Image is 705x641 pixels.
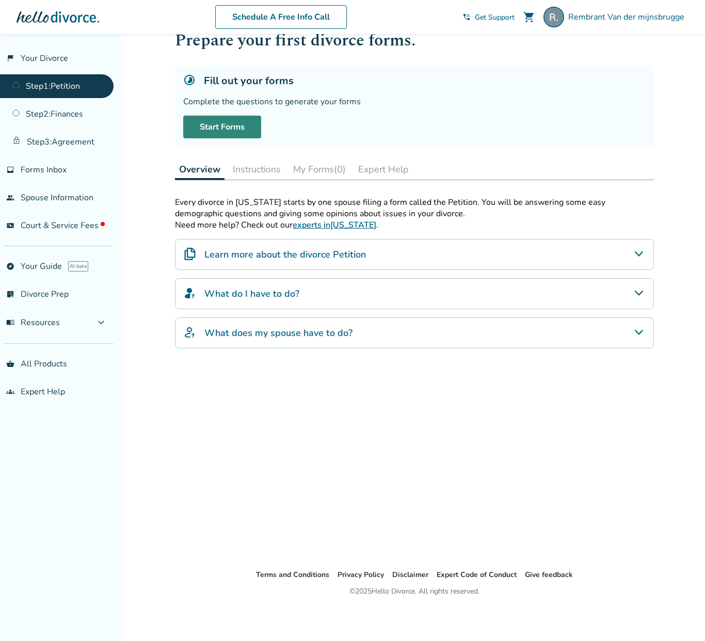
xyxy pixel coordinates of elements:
a: experts in[US_STATE] [293,219,376,231]
li: Give feedback [525,569,573,581]
span: Court & Service Fees [21,220,105,231]
a: Expert Code of Conduct [437,570,517,580]
button: My Forms(0) [289,159,350,180]
p: Need more help? Check out our . [175,219,654,231]
a: Terms and Conditions [256,570,329,580]
span: list_alt_check [6,290,14,298]
span: people [6,194,14,202]
h1: Prepare your first divorce forms. [175,28,654,53]
div: What do I have to do? [175,278,654,309]
span: explore [6,262,14,270]
span: Forms Inbox [21,164,67,175]
h5: Fill out your forms [204,74,294,88]
span: shopping_basket [6,360,14,368]
span: menu_book [6,318,14,327]
div: What does my spouse have to do? [175,317,654,348]
span: universal_currency_alt [6,221,14,230]
button: Expert Help [354,159,413,180]
button: Instructions [229,159,285,180]
div: Learn more about the divorce Petition [175,239,654,270]
a: Schedule A Free Info Call [215,5,347,29]
h4: What do I have to do? [204,287,299,300]
p: Every divorce in [US_STATE] starts by one spouse filing a form called the Petition. You will be a... [175,197,654,219]
span: Resources [6,317,60,328]
iframe: Chat Widget [653,591,705,641]
span: shopping_cart [523,11,535,23]
span: AI beta [68,261,88,271]
span: Get Support [475,12,515,22]
span: Rembrant Van der mijnsbrugge [568,11,688,23]
span: inbox [6,166,14,174]
img: What does my spouse have to do? [184,326,196,339]
h4: Learn more about the divorce Petition [204,248,366,261]
span: expand_more [95,316,107,329]
span: flag_2 [6,54,14,62]
h4: What does my spouse have to do? [204,326,352,340]
a: phone_in_talkGet Support [462,12,515,22]
div: © 2025 Hello Divorce. All rights reserved. [349,585,479,598]
img: R. V. d. Mijnsbrugge [543,7,564,27]
span: groups [6,388,14,396]
a: Privacy Policy [338,570,384,580]
a: Start Forms [183,116,261,138]
li: Disclaimer [392,569,428,581]
span: phone_in_talk [462,13,471,21]
img: What do I have to do? [184,287,196,299]
div: Complete the questions to generate your forms [183,96,646,107]
img: Learn more about the divorce Petition [184,248,196,260]
button: Overview [175,159,225,180]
